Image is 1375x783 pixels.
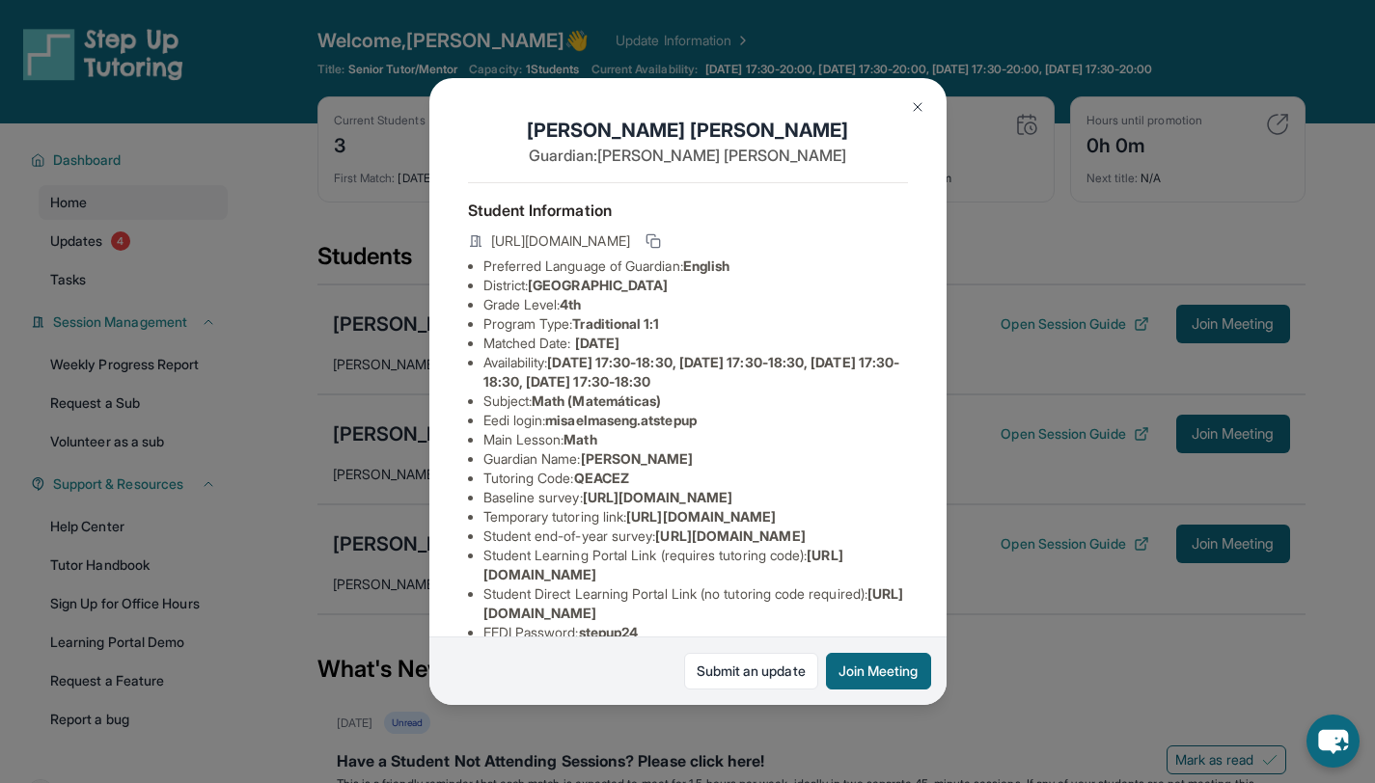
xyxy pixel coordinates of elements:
li: Matched Date: [483,334,908,353]
span: 4th [560,296,581,312]
span: [PERSON_NAME] [581,450,694,467]
span: English [683,257,730,274]
li: Student Learning Portal Link (requires tutoring code) : [483,546,908,584]
span: [DATE] 17:30-18:30, [DATE] 17:30-18:30, [DATE] 17:30-18:30, [DATE] 17:30-18:30 [483,354,900,390]
h4: Student Information [468,199,908,222]
span: misaelmaseng.atstepup [545,412,696,428]
span: [DATE] [575,335,619,351]
li: Guardian Name : [483,449,908,469]
li: Baseline survey : [483,488,908,507]
li: Availability: [483,353,908,391]
span: [GEOGRAPHIC_DATA] [528,277,668,293]
li: Tutoring Code : [483,469,908,488]
li: Student end-of-year survey : [483,526,908,546]
li: Student Direct Learning Portal Link (no tutoring code required) : [483,584,908,623]
span: stepup24 [579,624,639,640]
li: Eedi login : [483,411,908,430]
h1: [PERSON_NAME] [PERSON_NAME] [468,117,908,144]
span: [URL][DOMAIN_NAME] [626,508,776,525]
img: Close Icon [910,99,925,115]
li: Subject : [483,391,908,411]
li: Main Lesson : [483,430,908,449]
button: Copy link [642,229,665,253]
span: QEACEZ [574,470,629,486]
span: Math [564,431,596,447]
li: District: [483,276,908,295]
button: Join Meeting [826,653,931,689]
li: Temporary tutoring link : [483,507,908,526]
li: Program Type: [483,314,908,334]
span: [URL][DOMAIN_NAME] [655,527,805,544]
p: Guardian: [PERSON_NAME] [PERSON_NAME] [468,144,908,167]
a: Submit an update [684,653,818,689]
button: chat-button [1306,715,1360,768]
span: Traditional 1:1 [572,315,659,332]
span: [URL][DOMAIN_NAME] [583,489,732,505]
span: Math (Matemáticas) [532,392,661,409]
li: Preferred Language of Guardian: [483,256,908,276]
li: Grade Level: [483,295,908,314]
span: [URL][DOMAIN_NAME] [491,231,630,251]
li: EEDI Password : [483,623,908,642]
